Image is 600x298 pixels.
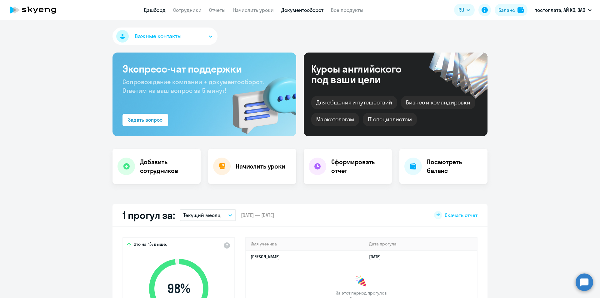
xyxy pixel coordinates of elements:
button: Текущий месяц [180,209,236,221]
a: [DATE] [369,254,386,260]
h4: Добавить сотрудников [140,158,196,175]
div: Задать вопрос [128,116,162,124]
a: Отчеты [209,7,226,13]
div: Для общения и путешествий [311,96,397,109]
a: Документооборот [281,7,323,13]
h4: Посмотреть баланс [427,158,482,175]
p: Текущий месяц [183,211,221,219]
a: Начислить уроки [233,7,274,13]
th: Имя ученика [246,238,364,250]
div: Курсы английского под ваши цели [311,63,418,85]
span: Скачать отчет [445,212,477,219]
span: 98 % [143,281,215,296]
p: постоплата, АЙ КО, ЗАО [534,6,585,14]
button: постоплата, АЙ КО, ЗАО [531,3,595,18]
div: Баланс [498,6,515,14]
button: RU [454,4,475,16]
h4: Начислить уроки [236,162,285,171]
img: balance [517,7,524,13]
div: IT-специалистам [363,113,417,126]
a: Дашборд [144,7,166,13]
span: Сопровождение компании + документооборот. Ответим на ваш вопрос за 5 минут! [122,78,264,94]
div: Бизнес и командировки [401,96,475,109]
button: Задать вопрос [122,114,168,126]
a: [PERSON_NAME] [251,254,280,260]
span: Важные контакты [135,32,182,40]
span: [DATE] — [DATE] [241,212,274,219]
span: RU [458,6,464,14]
h4: Сформировать отчет [331,158,387,175]
img: congrats [355,275,367,288]
button: Балансbalance [495,4,527,16]
a: Сотрудники [173,7,202,13]
h2: 1 прогул за: [122,209,175,221]
h3: Экспресс-чат поддержки [122,63,286,75]
button: Важные контакты [112,28,217,45]
span: Это на 4% выше, [134,241,167,249]
th: Дата прогула [364,238,477,250]
img: bg-img [223,66,296,136]
a: Все продукты [331,7,363,13]
div: Маркетологам [311,113,359,126]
